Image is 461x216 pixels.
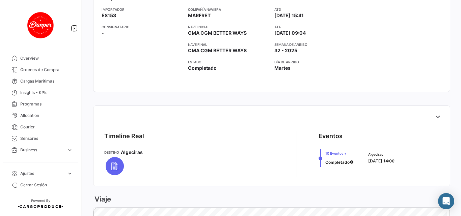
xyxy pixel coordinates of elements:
[93,194,111,204] h3: Viaje
[368,158,395,163] span: [DATE] 14:00
[274,30,306,36] span: [DATE] 09:04
[5,133,76,144] a: Sensores
[102,12,116,19] span: ES153
[325,160,350,165] span: Completado
[104,131,144,141] div: Timeline Real
[188,65,217,71] span: Completado
[102,7,183,12] app-card-info-title: Importador
[20,55,73,61] span: Overview
[274,47,297,54] span: 32 - 2025
[188,42,269,47] app-card-info-title: Nave final
[104,150,119,155] app-card-info-title: Destino
[368,152,395,157] span: Algeciras
[20,113,73,119] span: Allocation
[102,30,104,36] span: -
[5,87,76,98] a: Insights - KPIs
[188,30,247,36] span: CMA CGM BETTER WAYS
[67,147,73,153] span: expand_more
[5,75,76,87] a: Cargas Marítimas
[20,147,64,153] span: Business
[438,193,454,209] div: Abrir Intercom Messenger
[67,158,73,164] span: expand_more
[20,101,73,107] span: Programas
[20,90,73,96] span: Insights - KPIs
[20,171,64,177] span: Ajustes
[5,110,76,121] a: Allocation
[274,59,355,65] app-card-info-title: Día de Arribo
[20,182,73,188] span: Cerrar Sesión
[274,42,355,47] app-card-info-title: Semana de Arribo
[5,98,76,110] a: Programas
[67,171,73,177] span: expand_more
[274,7,355,12] app-card-info-title: ATD
[274,65,291,71] span: Martes
[20,158,64,164] span: Estadísticas
[188,7,269,12] app-card-info-title: Compañía naviera
[188,47,247,54] span: CMA CGM BETTER WAYS
[20,135,73,142] span: Sensores
[319,131,343,141] div: Eventos
[188,24,269,30] app-card-info-title: Nave inicial
[188,12,211,19] span: MARFRET
[188,59,269,65] app-card-info-title: Estado
[5,64,76,75] a: Órdenes de Compra
[102,24,183,30] app-card-info-title: Consignatario
[24,8,57,42] img: danper-logo.png
[5,53,76,64] a: Overview
[274,12,304,19] span: [DATE] 15:41
[20,124,73,130] span: Courier
[5,121,76,133] a: Courier
[325,151,354,156] span: 10 Eventos +
[20,78,73,84] span: Cargas Marítimas
[274,24,355,30] app-card-info-title: ATA
[20,67,73,73] span: Órdenes de Compra
[121,149,143,156] span: Algeciras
